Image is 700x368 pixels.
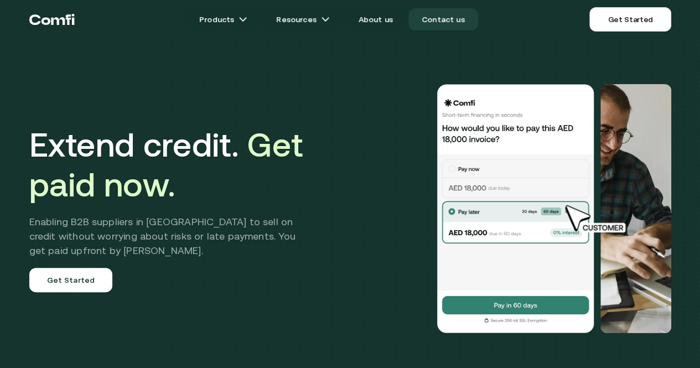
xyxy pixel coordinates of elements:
[600,84,671,333] img: Would you like to pay this AED 18,000.00 invoice?
[557,204,637,235] img: cursor
[321,15,330,24] img: arrow icons
[589,7,671,32] a: Get Started
[435,84,596,333] img: Would you like to pay this AED 18,000.00 invoice?
[238,15,247,24] img: arrow icons
[29,268,113,292] a: Get Started
[263,8,343,30] a: Resourcesarrow icons
[29,3,75,36] a: Return to the top of the Comfi home page
[408,8,478,30] a: Contact us
[29,125,312,205] h1: Extend credit.
[186,8,261,30] a: Productsarrow icons
[345,8,406,30] a: About us
[29,215,312,258] h2: Enabling B2B suppliers in [GEOGRAPHIC_DATA] to sell on credit without worrying about risks or lat...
